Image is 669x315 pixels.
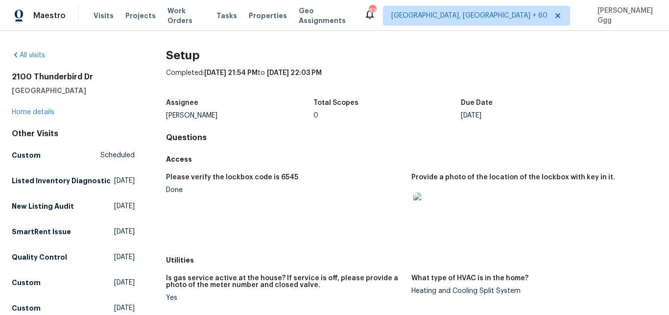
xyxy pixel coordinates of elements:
a: SmartRent Issue[DATE] [12,223,135,241]
span: Geo Assignments [299,6,352,25]
span: Projects [125,11,156,21]
span: Scheduled [100,150,135,160]
div: Other Visits [12,129,135,139]
a: Quality Control[DATE] [12,248,135,266]
h5: [GEOGRAPHIC_DATA] [12,86,135,96]
h5: Quality Control [12,252,67,262]
h5: What type of HVAC is in the home? [411,275,528,282]
span: Tasks [216,12,237,19]
h2: Setup [166,50,657,60]
span: [DATE] 22:03 PM [267,70,322,76]
h5: Listed Inventory Diagnostic [12,176,111,186]
h5: Custom [12,303,41,313]
span: [DATE] 21:54 PM [204,70,258,76]
div: 833 [369,6,376,16]
span: [DATE] [114,227,135,237]
h5: Custom [12,278,41,288]
span: [PERSON_NAME] Ggg [594,6,654,25]
div: 0 [313,112,461,119]
div: [PERSON_NAME] [166,112,313,119]
span: Maestro [33,11,66,21]
h5: New Listing Audit [12,201,74,211]
h5: SmartRent Issue [12,227,71,237]
a: Home details [12,109,54,116]
h5: Please verify the lockbox code is 6545 [166,174,298,181]
div: Done [166,187,404,194]
span: [DATE] [114,176,135,186]
h5: Assignee [166,99,198,106]
h5: Is gas service active at the house? If service is off, please provide a photo of the meter number... [166,275,404,289]
a: New Listing Audit[DATE] [12,197,135,215]
span: Visits [94,11,114,21]
a: All visits [12,52,45,59]
span: [DATE] [114,303,135,313]
h5: Access [166,154,657,164]
span: [DATE] [114,201,135,211]
a: CustomScheduled [12,146,135,164]
div: Heating and Cooling Split System [411,288,649,294]
h5: Due Date [461,99,493,106]
div: [DATE] [461,112,608,119]
h5: Total Scopes [313,99,358,106]
span: Work Orders [167,6,205,25]
a: Custom[DATE] [12,274,135,291]
h2: 2100 Thunderbird Dr [12,72,135,82]
span: [DATE] [114,278,135,288]
div: Yes [166,294,404,301]
a: Listed Inventory Diagnostic[DATE] [12,172,135,190]
span: [GEOGRAPHIC_DATA], [GEOGRAPHIC_DATA] + 60 [391,11,548,21]
div: Completed: to [166,68,657,94]
h5: Provide a photo of the location of the lockbox with key in it. [411,174,615,181]
h4: Questions [166,133,657,143]
span: Properties [249,11,287,21]
h5: Utilities [166,255,657,265]
h5: Custom [12,150,41,160]
span: [DATE] [114,252,135,262]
